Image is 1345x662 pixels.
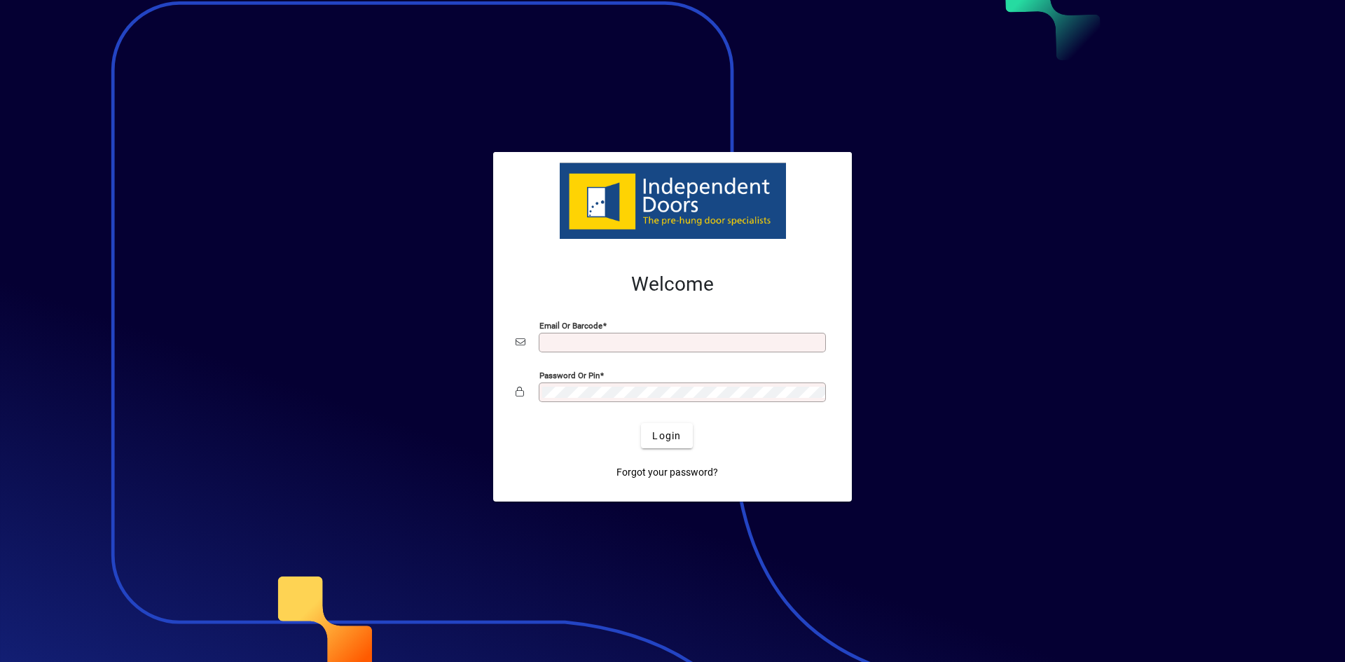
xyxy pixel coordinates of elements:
a: Forgot your password? [611,460,724,485]
button: Login [641,423,692,448]
span: Login [652,429,681,443]
mat-label: Email or Barcode [539,321,602,331]
span: Forgot your password? [616,465,718,480]
mat-label: Password or Pin [539,371,600,380]
h2: Welcome [516,273,829,296]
